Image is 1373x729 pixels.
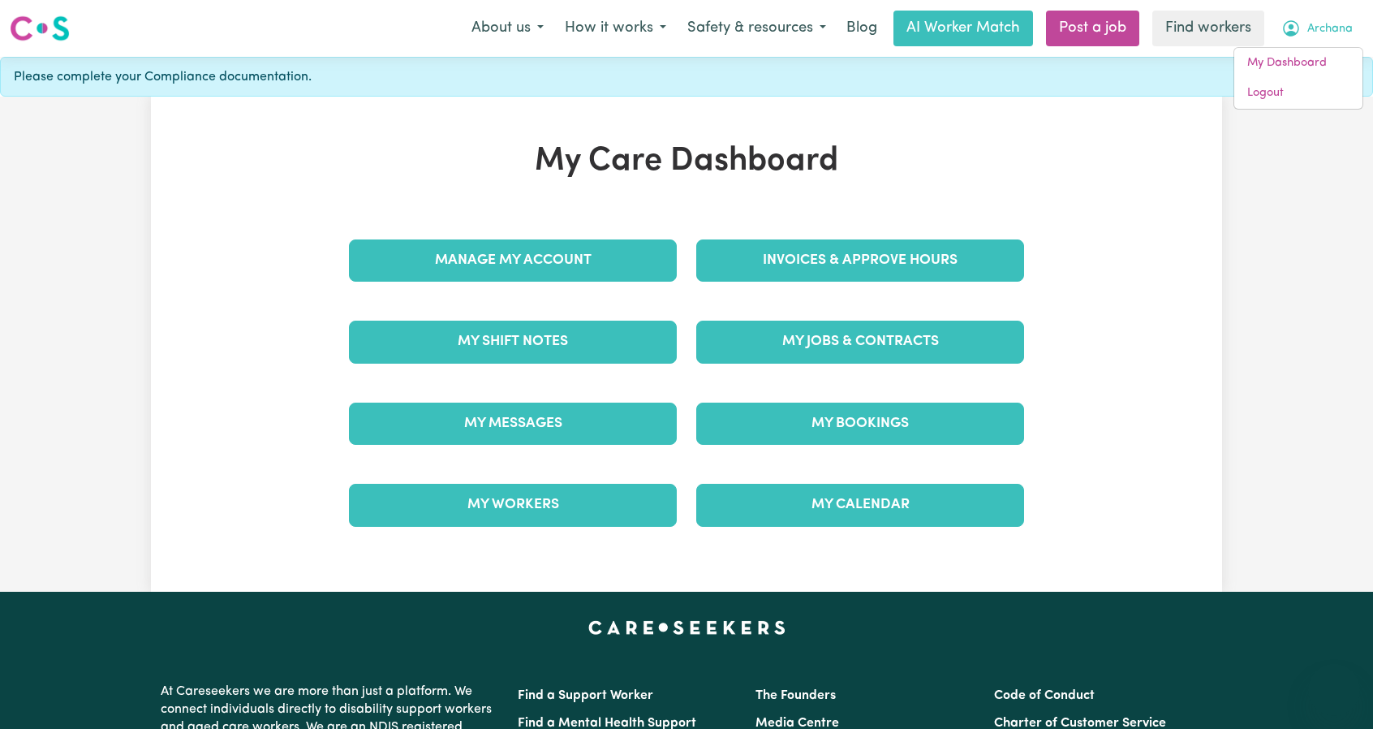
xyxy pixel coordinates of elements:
[696,484,1024,526] a: My Calendar
[349,239,677,282] a: Manage My Account
[755,689,836,702] a: The Founders
[893,11,1033,46] a: AI Worker Match
[349,321,677,363] a: My Shift Notes
[1307,20,1353,38] span: Archana
[349,484,677,526] a: My Workers
[677,11,837,45] button: Safety & resources
[1046,11,1139,46] a: Post a job
[518,689,653,702] a: Find a Support Worker
[14,67,312,87] span: Please complete your Compliance documentation.
[339,142,1034,181] h1: My Care Dashboard
[1234,48,1362,79] a: My Dashboard
[461,11,554,45] button: About us
[696,239,1024,282] a: Invoices & Approve Hours
[554,11,677,45] button: How it works
[588,621,785,634] a: Careseekers home page
[994,689,1095,702] a: Code of Conduct
[10,14,70,43] img: Careseekers logo
[696,321,1024,363] a: My Jobs & Contracts
[10,10,70,47] a: Careseekers logo
[349,403,677,445] a: My Messages
[1308,664,1360,716] iframe: Button to launch messaging window
[1271,11,1363,45] button: My Account
[837,11,887,46] a: Blog
[696,403,1024,445] a: My Bookings
[1233,47,1363,110] div: My Account
[1152,11,1264,46] a: Find workers
[1234,78,1362,109] a: Logout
